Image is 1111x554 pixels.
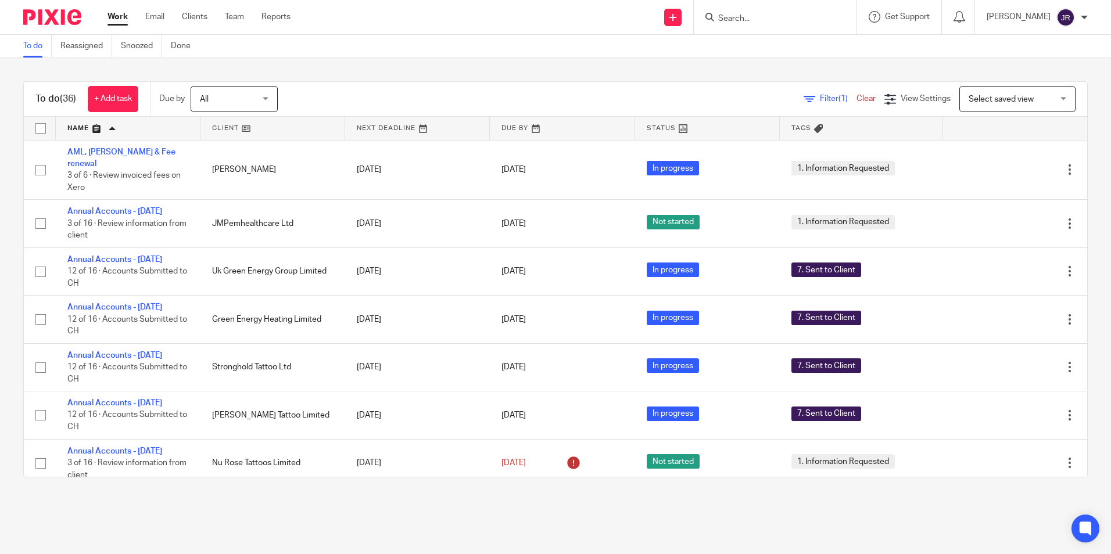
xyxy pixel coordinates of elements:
a: Clients [182,11,207,23]
img: Pixie [23,9,81,25]
span: 12 of 16 · Accounts Submitted to CH [67,363,187,383]
span: Select saved view [969,95,1034,103]
span: In progress [647,358,699,373]
span: 3 of 16 · Review information from client [67,220,187,240]
span: 12 of 16 · Accounts Submitted to CH [67,267,187,287]
span: Get Support [885,13,930,21]
a: Reassigned [60,35,112,57]
td: [PERSON_NAME] Tattoo Limited [200,391,345,439]
span: 1. Information Requested [791,215,895,229]
span: Not started [647,454,700,469]
p: Due by [159,93,185,105]
td: [DATE] [345,391,490,439]
span: [DATE] [501,411,526,419]
a: Annual Accounts - [DATE] [67,303,162,311]
span: 7. Sent to Client [791,311,861,325]
td: Green Energy Heating Limited [200,296,345,343]
span: 7. Sent to Client [791,406,861,421]
a: To do [23,35,52,57]
td: [DATE] [345,296,490,343]
span: [DATE] [501,363,526,371]
span: Not started [647,215,700,229]
a: Done [171,35,199,57]
span: In progress [647,406,699,421]
a: Email [145,11,164,23]
span: 7. Sent to Client [791,262,861,277]
td: Nu Rose Tattoos Limited [200,439,345,487]
span: [DATE] [501,459,526,467]
span: Tags [791,125,811,131]
td: Stronghold Tattoo Ltd [200,343,345,391]
td: Uk Green Energy Group Limited [200,247,345,295]
a: AML, [PERSON_NAME] & Fee renewal [67,148,175,168]
a: Reports [261,11,291,23]
a: Snoozed [121,35,162,57]
td: [PERSON_NAME] [200,140,345,200]
span: [DATE] [501,166,526,174]
span: (36) [60,94,76,103]
span: In progress [647,161,699,175]
input: Search [717,14,822,24]
span: 12 of 16 · Accounts Submitted to CH [67,411,187,431]
td: [DATE] [345,140,490,200]
a: Annual Accounts - [DATE] [67,351,162,359]
a: Annual Accounts - [DATE] [67,399,162,407]
td: JMPemhealthcare Ltd [200,200,345,247]
td: [DATE] [345,200,490,247]
a: Annual Accounts - [DATE] [67,447,162,455]
span: In progress [647,262,699,277]
td: [DATE] [345,343,490,391]
span: [DATE] [501,220,526,228]
a: Clear [856,95,876,103]
td: [DATE] [345,247,490,295]
span: All [200,95,209,103]
span: [DATE] [501,267,526,275]
span: 1. Information Requested [791,454,895,469]
span: View Settings [901,95,951,103]
span: Filter [820,95,856,103]
span: (1) [838,95,848,103]
span: [DATE] [501,315,526,323]
span: 7. Sent to Client [791,358,861,373]
a: + Add task [88,86,138,112]
span: 1. Information Requested [791,161,895,175]
a: Annual Accounts - [DATE] [67,256,162,264]
a: Work [107,11,128,23]
p: [PERSON_NAME] [987,11,1051,23]
span: 3 of 16 · Review information from client [67,459,187,479]
a: Annual Accounts - [DATE] [67,207,162,215]
a: Team [225,11,244,23]
h1: To do [35,93,76,105]
span: 12 of 16 · Accounts Submitted to CH [67,315,187,336]
td: [DATE] [345,439,490,487]
img: svg%3E [1056,8,1075,27]
span: In progress [647,311,699,325]
span: 3 of 6 · Review invoiced fees on Xero [67,171,181,192]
